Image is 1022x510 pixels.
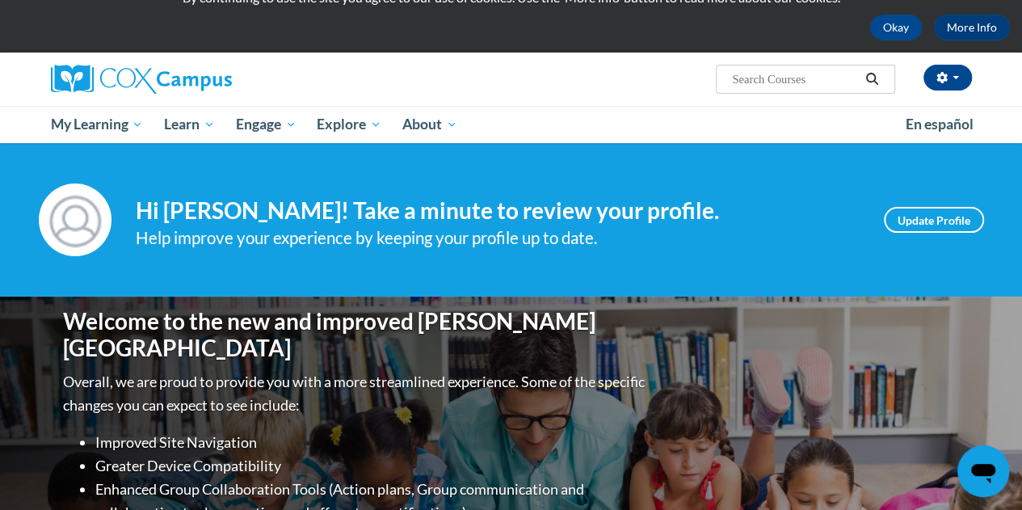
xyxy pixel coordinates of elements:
[95,454,649,478] li: Greater Device Compatibility
[860,70,884,89] button: Search
[164,115,215,134] span: Learn
[51,65,232,94] img: Cox Campus
[402,115,457,134] span: About
[63,370,649,417] p: Overall, we are proud to provide you with a more streamlined experience. Some of the specific cha...
[95,431,649,454] li: Improved Site Navigation
[39,183,111,256] img: Profile Image
[136,225,860,251] div: Help improve your experience by keeping your profile up to date.
[50,115,143,134] span: My Learning
[934,15,1010,40] a: More Info
[306,106,392,143] a: Explore
[136,197,860,225] h4: Hi [PERSON_NAME]! Take a minute to review your profile.
[154,106,225,143] a: Learn
[884,207,984,233] a: Update Profile
[51,65,342,94] a: Cox Campus
[40,106,154,143] a: My Learning
[317,115,381,134] span: Explore
[923,65,972,91] button: Account Settings
[236,115,297,134] span: Engage
[895,107,984,141] a: En español
[906,116,974,133] span: En español
[392,106,468,143] a: About
[870,15,922,40] button: Okay
[39,106,984,143] div: Main menu
[225,106,307,143] a: Engage
[63,308,649,362] h1: Welcome to the new and improved [PERSON_NAME][GEOGRAPHIC_DATA]
[730,70,860,89] input: Search Courses
[957,445,1009,497] iframe: Button to launch messaging window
